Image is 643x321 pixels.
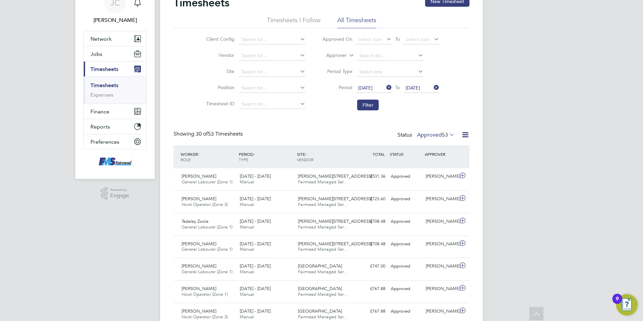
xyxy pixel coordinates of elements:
[240,286,271,291] span: [DATE] - [DATE]
[298,263,342,269] span: [GEOGRAPHIC_DATA]
[388,261,423,272] div: Approved
[240,179,254,185] span: Manual
[240,263,271,269] span: [DATE] - [DATE]
[90,108,109,115] span: Finance
[423,193,458,205] div: [PERSON_NAME]
[298,246,348,252] span: Fairmead Managed Ser…
[297,157,313,162] span: VENDOR
[84,119,146,134] button: Reports
[423,171,458,182] div: [PERSON_NAME]
[240,241,271,247] span: [DATE] - [DATE]
[182,241,216,247] span: [PERSON_NAME]
[357,67,423,77] input: Select one
[90,51,102,57] span: Jobs
[298,173,372,179] span: [PERSON_NAME][STREET_ADDRESS]
[237,148,295,166] div: PERIOD
[239,51,305,61] input: Search for...
[84,31,146,46] button: Network
[298,196,372,202] span: [PERSON_NAME][STREET_ADDRESS]
[298,308,342,314] span: [GEOGRAPHIC_DATA]
[84,62,146,76] button: Timesheets
[240,308,271,314] span: [DATE] - [DATE]
[298,224,348,230] span: Fairmead Managed Ser…
[423,306,458,317] div: [PERSON_NAME]
[182,196,216,202] span: [PERSON_NAME]
[84,104,146,119] button: Finance
[388,283,423,294] div: Approved
[90,139,119,145] span: Preferences
[110,187,129,193] span: Powered by
[357,51,423,61] input: Search for...
[90,36,112,42] span: Network
[83,156,147,167] a: Go to home page
[406,85,420,91] span: [DATE]
[353,171,388,182] div: £531.36
[240,246,254,252] span: Manual
[353,216,388,227] div: £708.48
[204,84,234,91] label: Position
[239,67,305,77] input: Search for...
[198,151,199,157] span: /
[316,52,347,59] label: Approver
[417,132,455,138] label: Approved
[298,286,342,291] span: [GEOGRAPHIC_DATA]
[388,193,423,205] div: Approved
[388,239,423,250] div: Approved
[406,36,430,42] span: Select date
[174,131,244,138] div: Showing
[181,157,191,162] span: ROLE
[182,246,232,252] span: General Labourer (Zone 1)
[357,100,379,110] button: Filter
[616,299,619,308] div: 9
[423,216,458,227] div: [PERSON_NAME]
[298,269,348,275] span: Fairmead Managed Ser…
[182,224,232,230] span: General Labourer (Zone 1)
[182,173,216,179] span: [PERSON_NAME]
[322,84,352,91] label: Period
[358,85,373,91] span: [DATE]
[239,35,305,44] input: Search for...
[240,269,254,275] span: Manual
[84,76,146,104] div: Timesheets
[298,241,372,247] span: [PERSON_NAME][STREET_ADDRESS]
[182,269,232,275] span: General Labourer (Zone 1)
[101,187,129,200] a: Powered byEngage
[240,224,254,230] span: Manual
[253,151,255,157] span: /
[388,148,423,160] div: STATUS
[423,239,458,250] div: [PERSON_NAME]
[267,16,320,28] li: Timesheets I Follow
[353,283,388,294] div: £767.88
[204,52,234,58] label: Vendor
[322,36,352,42] label: Approved On
[204,101,234,107] label: Timesheet ID
[388,306,423,317] div: Approved
[388,216,423,227] div: Approved
[353,261,388,272] div: £747.00
[353,193,388,205] div: £723.60
[322,68,352,74] label: Period Type
[196,131,208,137] span: 30 of
[204,36,234,42] label: Client Config
[182,308,216,314] span: [PERSON_NAME]
[182,179,232,185] span: General Labourer (Zone 1)
[84,134,146,149] button: Preferences
[388,171,423,182] div: Approved
[423,261,458,272] div: [PERSON_NAME]
[353,306,388,317] div: £767.88
[240,291,254,297] span: Manual
[240,196,271,202] span: [DATE] - [DATE]
[423,148,458,160] div: APPROVER
[240,202,254,207] span: Manual
[182,263,216,269] span: [PERSON_NAME]
[442,132,448,138] span: 53
[90,66,118,72] span: Timesheets
[305,151,306,157] span: /
[298,218,372,224] span: [PERSON_NAME][STREET_ADDRESS]
[298,202,348,207] span: Fairmead Managed Ser…
[239,83,305,93] input: Search for...
[204,68,234,74] label: Site
[84,46,146,61] button: Jobs
[240,218,271,224] span: [DATE] - [DATE]
[196,131,243,137] span: 53 Timesheets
